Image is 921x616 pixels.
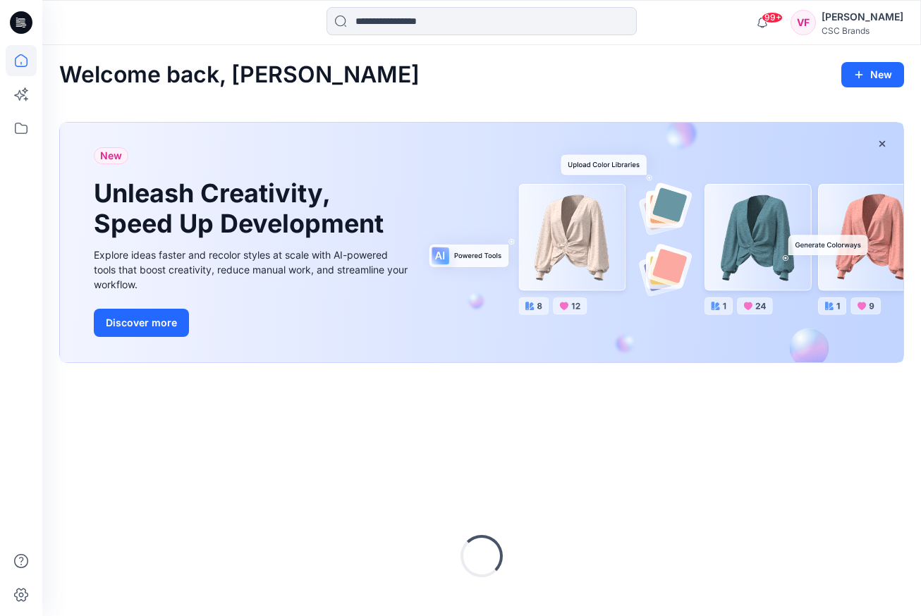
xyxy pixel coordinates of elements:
[791,10,816,35] div: VF
[822,25,903,36] div: CSC Brands
[94,178,390,239] h1: Unleash Creativity, Speed Up Development
[59,62,420,88] h2: Welcome back, [PERSON_NAME]
[94,309,411,337] a: Discover more
[762,12,783,23] span: 99+
[94,247,411,292] div: Explore ideas faster and recolor styles at scale with AI-powered tools that boost creativity, red...
[94,309,189,337] button: Discover more
[841,62,904,87] button: New
[100,147,122,164] span: New
[822,8,903,25] div: [PERSON_NAME]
